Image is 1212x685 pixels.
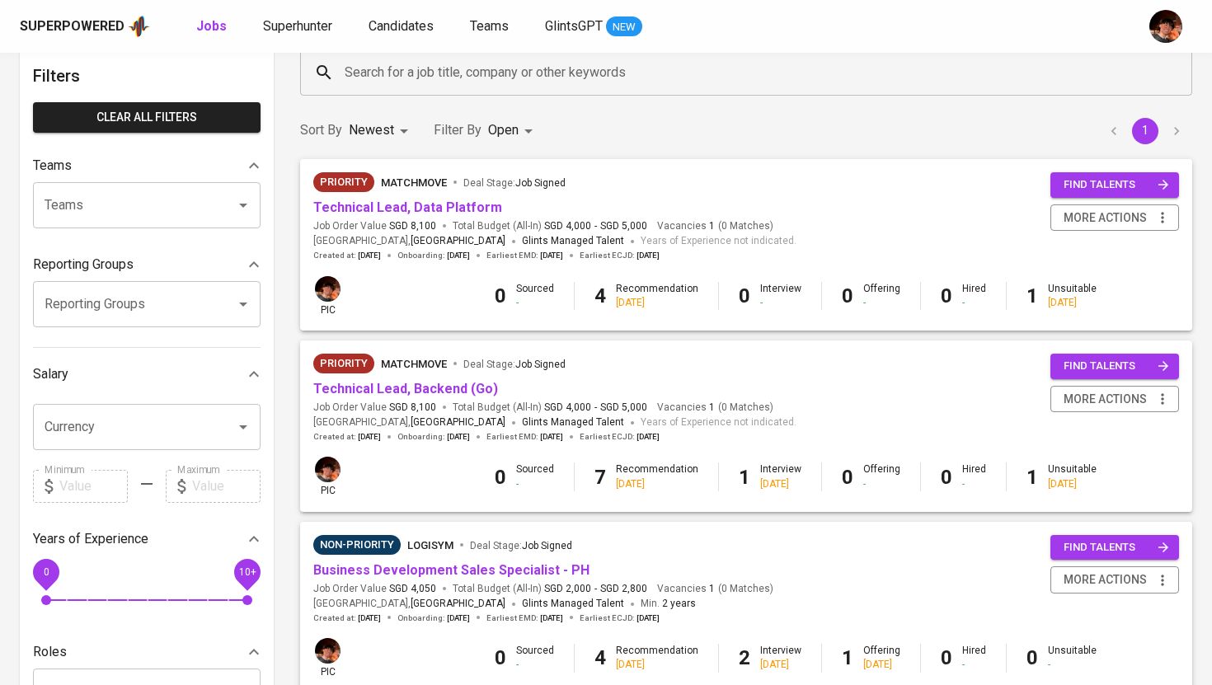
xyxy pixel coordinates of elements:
b: 7 [594,466,606,489]
span: Job Signed [515,177,566,189]
span: Earliest ECJD : [580,250,660,261]
p: Salary [33,364,68,384]
span: SGD 4,050 [389,582,436,596]
a: GlintsGPT NEW [545,16,642,37]
div: Superpowered [20,17,124,36]
p: Newest [349,120,394,140]
span: Earliest EMD : [486,431,563,443]
div: [DATE] [760,477,801,491]
p: Roles [33,642,67,662]
span: [DATE] [447,431,470,443]
b: 1 [1026,466,1038,489]
div: Salary [33,358,261,391]
button: more actions [1050,566,1179,594]
span: NEW [606,19,642,35]
div: pic [313,274,342,317]
span: Earliest EMD : [486,250,563,261]
div: Sourced [516,462,554,490]
span: 1 [707,219,715,233]
span: [GEOGRAPHIC_DATA] [411,596,505,612]
div: Interview [760,462,801,490]
div: Years of Experience [33,523,261,556]
button: find talents [1050,354,1179,379]
div: - [760,296,801,310]
b: 0 [495,646,506,669]
div: Hired [962,644,986,672]
span: MatchMove [381,358,447,370]
span: Min. [641,598,696,609]
b: 1 [1026,284,1038,307]
button: more actions [1050,386,1179,413]
div: - [863,296,900,310]
span: LogiSYM [407,539,453,551]
b: 4 [594,646,606,669]
input: Value [192,470,261,503]
b: 1 [842,646,853,669]
b: 0 [495,284,506,307]
span: Onboarding : [397,431,470,443]
p: Years of Experience [33,529,148,549]
div: Hired [962,462,986,490]
div: Teams [33,149,261,182]
span: SGD 2,000 [544,582,591,596]
span: - [594,582,597,596]
div: [DATE] [1048,296,1097,310]
span: [DATE] [358,250,381,261]
p: Reporting Groups [33,255,134,274]
button: Open [232,293,255,316]
span: 10+ [238,565,256,577]
span: 1 [707,401,715,415]
b: 0 [739,284,750,307]
div: Newest [349,115,414,146]
span: MatchMove [381,176,447,189]
span: [DATE] [540,431,563,443]
span: Deal Stage : [463,177,566,189]
span: GlintsGPT [545,18,603,34]
b: 0 [842,466,853,489]
span: [DATE] [637,612,660,624]
span: [DATE] [637,250,660,261]
a: Technical Lead, Backend (Go) [313,381,498,396]
b: 0 [941,284,952,307]
img: diemas@glints.com [1149,10,1182,43]
button: Open [232,194,255,217]
span: [DATE] [358,612,381,624]
span: [DATE] [447,250,470,261]
button: Clear All filters [33,102,261,133]
div: Recommendation [616,282,698,310]
b: 0 [842,284,853,307]
div: Interview [760,644,801,672]
div: [DATE] [616,477,698,491]
span: - [594,219,597,233]
img: diemas@glints.com [315,457,341,482]
span: Non-Priority [313,537,401,553]
img: diemas@glints.com [315,276,341,302]
b: 4 [594,284,606,307]
span: Clear All filters [46,107,247,128]
span: Priority [313,355,374,372]
a: Jobs [196,16,230,37]
div: - [1048,658,1097,672]
span: Vacancies ( 0 Matches ) [657,401,773,415]
span: Total Budget (All-In) [453,582,647,596]
span: more actions [1064,389,1147,410]
div: Sourced [516,282,554,310]
button: more actions [1050,204,1179,232]
div: Roles [33,636,261,669]
span: [DATE] [358,431,381,443]
span: [DATE] [540,250,563,261]
a: Business Development Sales Specialist - PH [313,562,590,578]
div: Recommendation [616,462,698,490]
span: Years of Experience not indicated. [641,233,796,250]
span: Glints Managed Talent [522,598,624,609]
span: SGD 5,000 [600,219,647,233]
span: [GEOGRAPHIC_DATA] , [313,596,505,612]
span: Job Signed [515,359,566,370]
span: - [594,401,597,415]
nav: pagination navigation [1098,118,1192,144]
span: Superhunter [263,18,332,34]
span: Total Budget (All-In) [453,219,647,233]
b: 1 [739,466,750,489]
span: 0 [43,565,49,577]
span: Earliest ECJD : [580,612,660,624]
